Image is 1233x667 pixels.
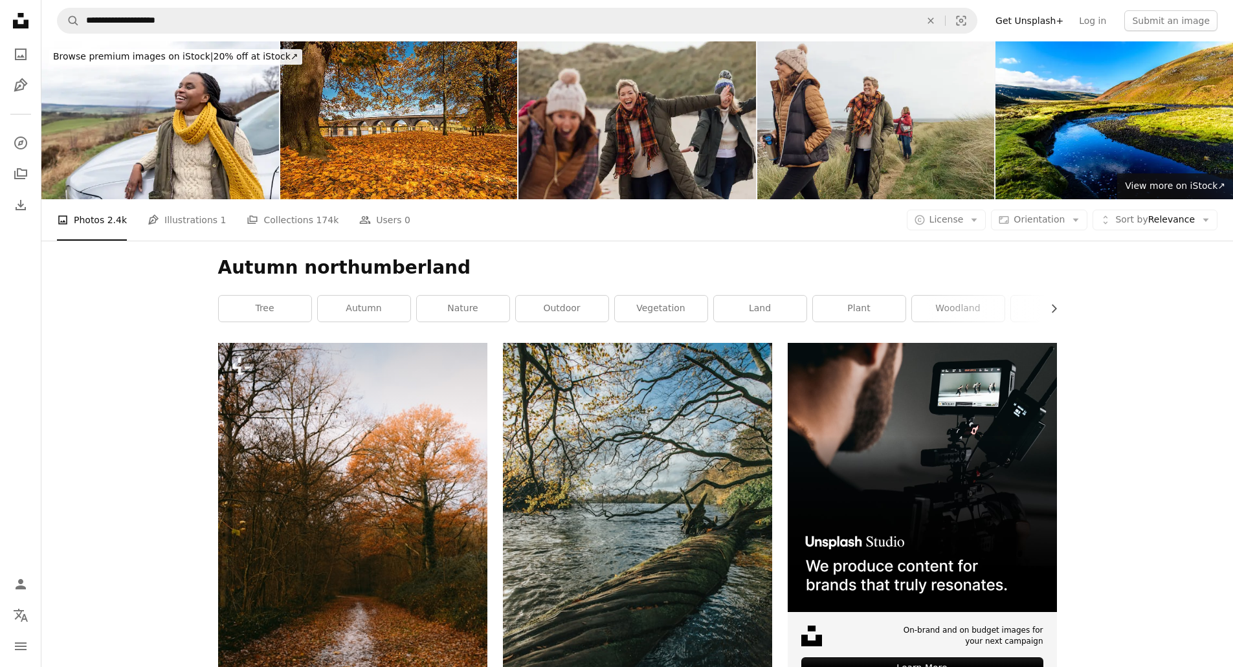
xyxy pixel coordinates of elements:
a: nature [417,296,509,322]
a: Users 0 [359,199,410,241]
img: file-1631678316303-ed18b8b5cb9cimage [801,626,822,646]
img: file-1715652217532-464736461acbimage [788,343,1057,612]
button: Search Unsplash [58,8,80,33]
span: View more on iStock ↗ [1125,180,1225,191]
a: View more on iStock↗ [1117,173,1233,199]
div: 20% off at iStock ↗ [49,49,302,65]
a: vegetation [615,296,707,322]
a: Collections [8,161,34,187]
span: 174k [316,213,339,227]
a: a dirt road surrounded by leaf covered trees [218,539,487,551]
a: Collections 174k [247,199,339,241]
img: Enjoying the Countryside Peace and Quiet [41,41,279,199]
a: Get Unsplash+ [988,10,1071,31]
img: River Tees [995,41,1233,199]
img: Coastal Fun At The Beach [518,41,756,199]
img: Autumn at the Tyne Green Riverside Park [280,41,518,199]
span: 1 [221,213,227,227]
a: brown tree trunk on water [503,539,772,551]
span: On-brand and on budget images for your next campaign [894,625,1043,647]
a: plant [813,296,905,322]
a: Download History [8,192,34,218]
a: Illustrations [8,72,34,98]
span: Relevance [1115,213,1195,226]
a: Illustrations 1 [148,199,226,241]
button: Menu [8,633,34,659]
button: scroll list to the right [1042,296,1057,322]
img: Exploring At The COast [757,41,995,199]
span: 0 [405,213,410,227]
span: License [929,214,964,224]
a: woodland [912,296,1005,322]
a: Home — Unsplash [8,8,34,36]
a: forest [1011,296,1104,322]
span: Sort by [1115,214,1148,224]
form: Find visuals sitewide [57,8,977,34]
h1: Autumn northumberland [218,256,1057,279]
a: Browse premium images on iStock|20% off at iStock↗ [41,41,310,72]
a: outdoor [516,296,608,322]
a: Log in / Sign up [8,571,34,597]
span: Orientation [1014,214,1065,224]
button: Orientation [991,210,1087,230]
a: Photos [8,41,34,67]
button: Visual search [946,8,977,33]
button: Submit an image [1124,10,1217,31]
span: Browse premium images on iStock | [53,51,213,61]
a: tree [219,296,311,322]
a: autumn [318,296,410,322]
a: land [714,296,806,322]
a: Explore [8,130,34,156]
button: Sort byRelevance [1093,210,1217,230]
a: Log in [1071,10,1114,31]
button: Clear [916,8,945,33]
button: License [907,210,986,230]
button: Language [8,602,34,628]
